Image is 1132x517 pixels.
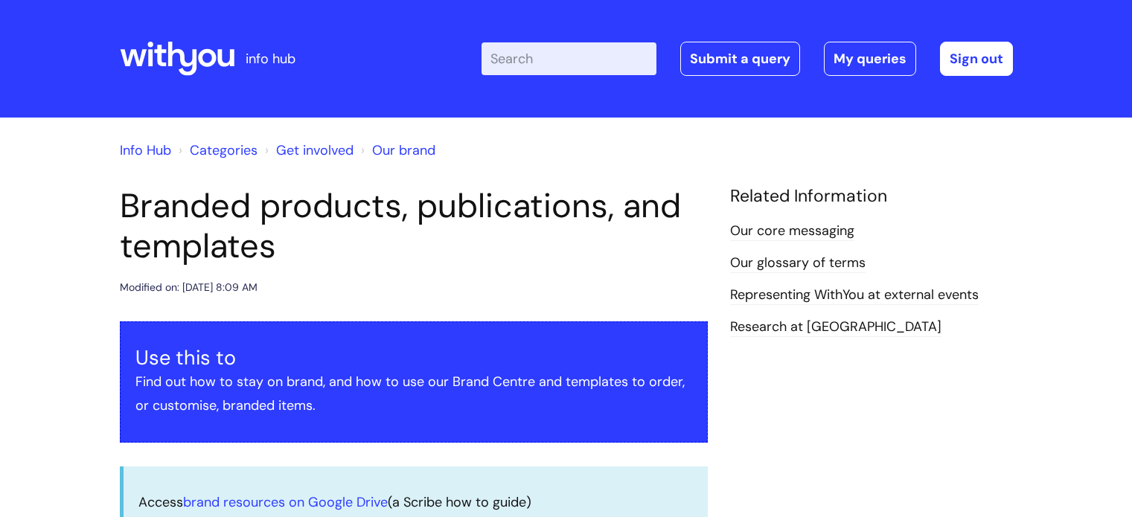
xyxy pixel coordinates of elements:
a: Research at [GEOGRAPHIC_DATA] [730,318,941,337]
a: My queries [824,42,916,76]
input: Search [482,42,656,75]
div: Modified on: [DATE] 8:09 AM [120,278,258,297]
h4: Related Information [730,186,1013,207]
a: Sign out [940,42,1013,76]
a: Our brand [372,141,435,159]
a: Our glossary of terms [730,254,866,273]
a: Our core messaging [730,222,854,241]
a: Info Hub [120,141,171,159]
p: Find out how to stay on brand, and how to use our Brand Centre and templates to order, or customi... [135,370,692,418]
a: Get involved [276,141,354,159]
a: Categories [190,141,258,159]
a: Representing WithYou at external events [730,286,979,305]
li: Get involved [261,138,354,162]
p: info hub [246,47,295,71]
div: | - [482,42,1013,76]
li: Solution home [175,138,258,162]
p: Access (a Scribe how to guide) [138,490,693,514]
h1: Branded products, publications, and templates [120,186,708,266]
h3: Use this to [135,346,692,370]
li: Our brand [357,138,435,162]
a: Submit a query [680,42,800,76]
a: brand resources on Google Drive [183,493,388,511]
